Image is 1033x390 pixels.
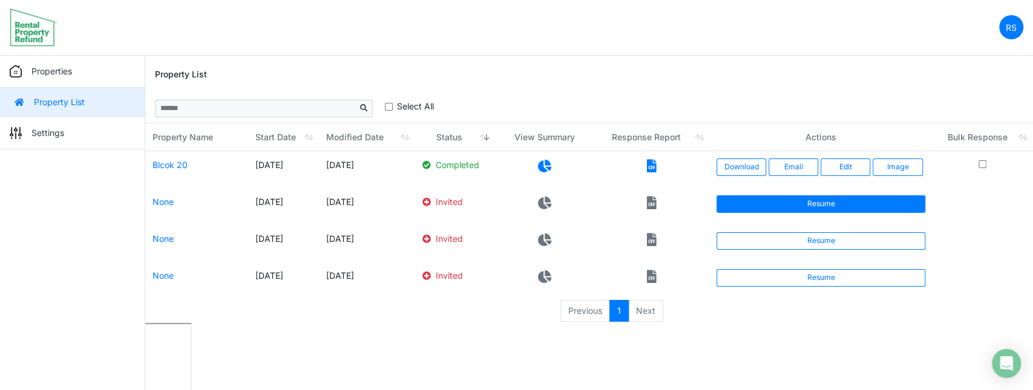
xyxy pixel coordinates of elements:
[717,269,925,286] a: Resume
[155,100,356,117] input: Sizing example input
[422,158,487,171] p: Completed
[769,158,818,175] button: Email
[1006,21,1017,34] p: RS
[999,15,1023,39] a: RS
[31,65,72,77] p: Properties
[717,195,925,212] a: Resume
[152,160,188,170] a: Blcok 20
[415,123,494,151] th: Status: activate to sort column ascending
[319,188,415,225] td: [DATE]
[248,151,319,188] td: [DATE]
[248,123,319,151] th: Start Date: activate to sort column ascending
[152,197,174,207] a: None
[319,151,415,188] td: [DATE]
[319,123,415,151] th: Modified Date: activate to sort column ascending
[248,262,319,299] td: [DATE]
[152,233,174,244] a: None
[248,188,319,225] td: [DATE]
[10,8,57,47] img: spp logo
[319,262,415,299] td: [DATE]
[821,158,870,175] a: Edit
[422,232,487,245] p: Invited
[155,70,207,80] h6: Property List
[422,269,487,282] p: Invited
[717,158,766,175] a: Download
[422,195,487,208] p: Invited
[873,158,922,175] button: Image
[248,225,319,262] td: [DATE]
[152,270,174,281] a: None
[609,300,629,322] a: 1
[10,127,22,139] img: sidemenu_settings.png
[709,123,932,151] th: Actions
[992,349,1021,378] div: Open Intercom Messenger
[494,123,594,151] th: View Summary
[319,225,415,262] td: [DATE]
[145,123,248,151] th: Property Name: activate to sort column ascending
[594,123,710,151] th: Response Report: activate to sort column ascending
[717,232,925,249] a: Resume
[397,100,434,112] label: Select All
[10,65,22,77] img: sidemenu_properties.png
[31,126,64,139] p: Settings
[933,123,1033,151] th: Bulk Response: activate to sort column ascending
